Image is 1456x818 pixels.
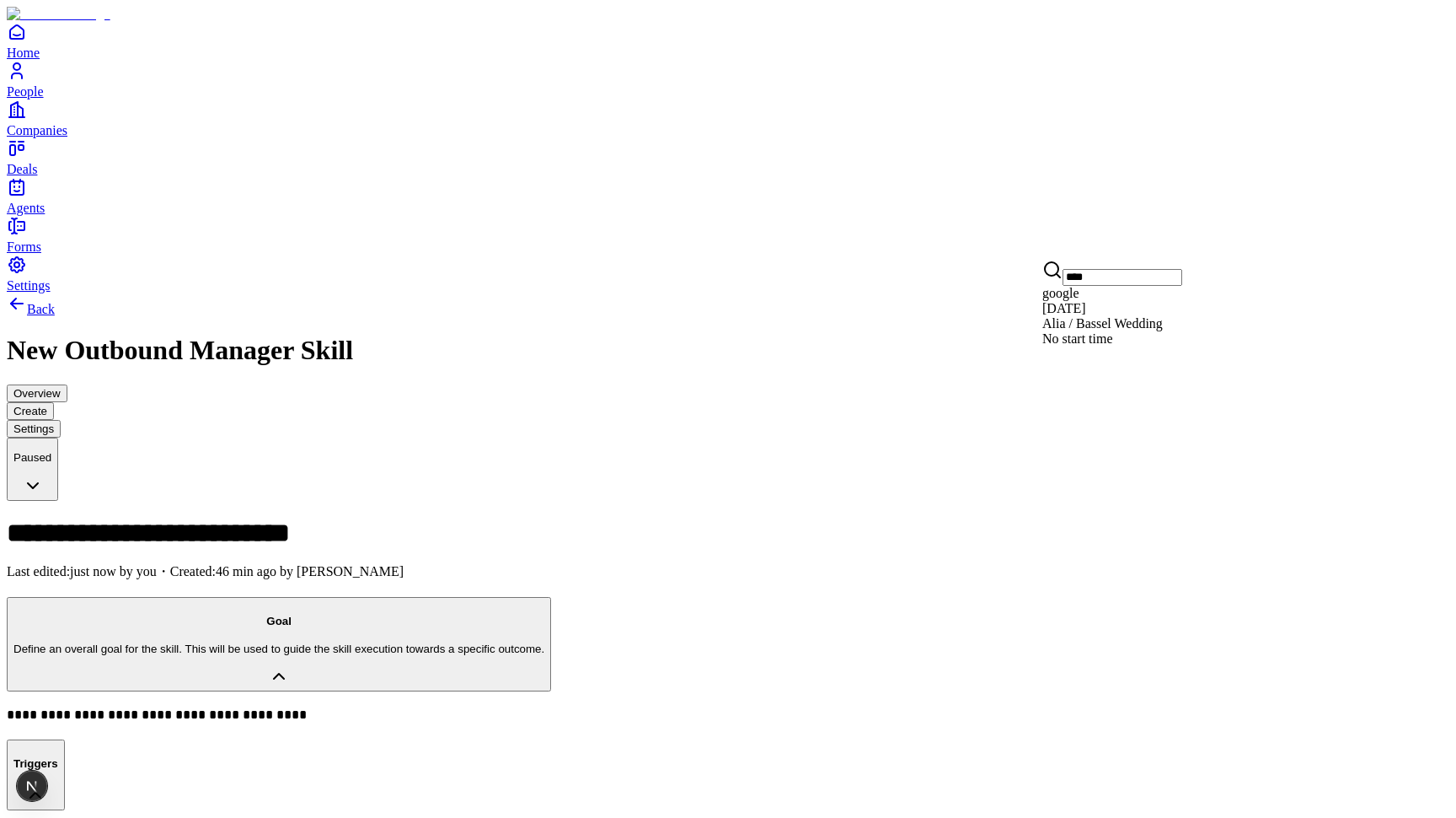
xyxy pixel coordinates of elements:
[7,61,1449,99] a: People
[1042,301,1086,315] span: [DATE]
[7,563,1449,581] p: Last edited: just now by you ・Created: 46 min ago by [PERSON_NAME]
[7,216,1449,254] a: Forms
[7,420,61,438] button: Settings
[7,100,1449,137] a: Companies
[7,138,1449,176] a: Deals
[13,757,58,770] h4: Triggers
[7,402,54,420] button: Create
[13,615,544,627] h4: Goal
[7,278,51,293] span: Settings
[13,643,544,655] p: Define an overall goal for the skill. This will be used to guide the skill execution towards a sp...
[7,597,551,692] button: GoalDefine an overall goal for the skill. This will be used to guide the skill execution towards ...
[7,123,67,137] span: Companies
[7,255,1449,293] a: Settings
[7,46,40,60] span: Home
[7,22,1449,60] a: Home
[7,740,65,810] button: Triggers
[7,201,45,215] span: Agents
[1042,331,1182,347] div: No start time
[7,302,55,316] a: Back
[1042,286,1182,301] div: google
[7,84,44,99] span: People
[7,162,37,176] span: Deals
[1042,286,1182,347] div: Suggestions
[7,335,1449,366] h1: New Outbound Manager Skill
[7,239,41,254] span: Forms
[7,177,1449,215] a: Agents
[7,385,67,402] button: Overview
[7,7,110,22] img: Item Brain Logo
[7,708,1449,724] div: GoalDefine an overall goal for the skill. This will be used to guide the skill execution towards ...
[1042,316,1182,331] div: Alia / Bassel Wedding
